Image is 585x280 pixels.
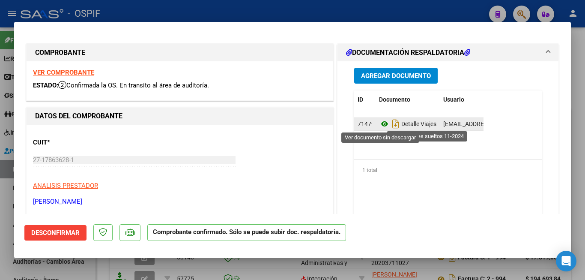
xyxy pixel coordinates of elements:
[358,120,375,127] span: 71479
[354,90,376,109] datatable-header-cell: ID
[379,96,410,103] span: Documento
[358,96,363,103] span: ID
[33,69,94,76] a: VER COMPROBANTE
[346,48,470,58] h1: DOCUMENTACIÓN RESPALDATORIA
[58,81,209,89] span: Confirmada la OS. En transito al área de auditoría.
[33,197,327,207] p: [PERSON_NAME]
[361,72,431,80] span: Agregar Documento
[33,138,121,148] p: CUIT
[390,117,401,131] i: Descargar documento
[24,225,87,241] button: Desconfirmar
[376,90,440,109] datatable-header-cell: Documento
[354,160,542,181] div: 1 total
[31,229,80,237] span: Desconfirmar
[556,251,576,271] div: Open Intercom Messenger
[440,90,495,109] datatable-header-cell: Usuario
[33,81,58,89] span: ESTADO:
[33,182,98,190] span: ANALISIS PRESTADOR
[337,61,558,239] div: DOCUMENTACIÓN RESPALDATORIA
[379,120,481,127] span: Detalle Viajes Sueltos 11-2024
[443,96,464,103] span: Usuario
[35,112,122,120] strong: DATOS DEL COMPROBANTE
[337,44,558,61] mat-expansion-panel-header: DOCUMENTACIÓN RESPALDATORIA
[35,48,85,57] strong: COMPROBANTE
[354,68,438,84] button: Agregar Documento
[147,224,346,241] p: Comprobante confirmado. Sólo se puede subir doc. respaldatoria.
